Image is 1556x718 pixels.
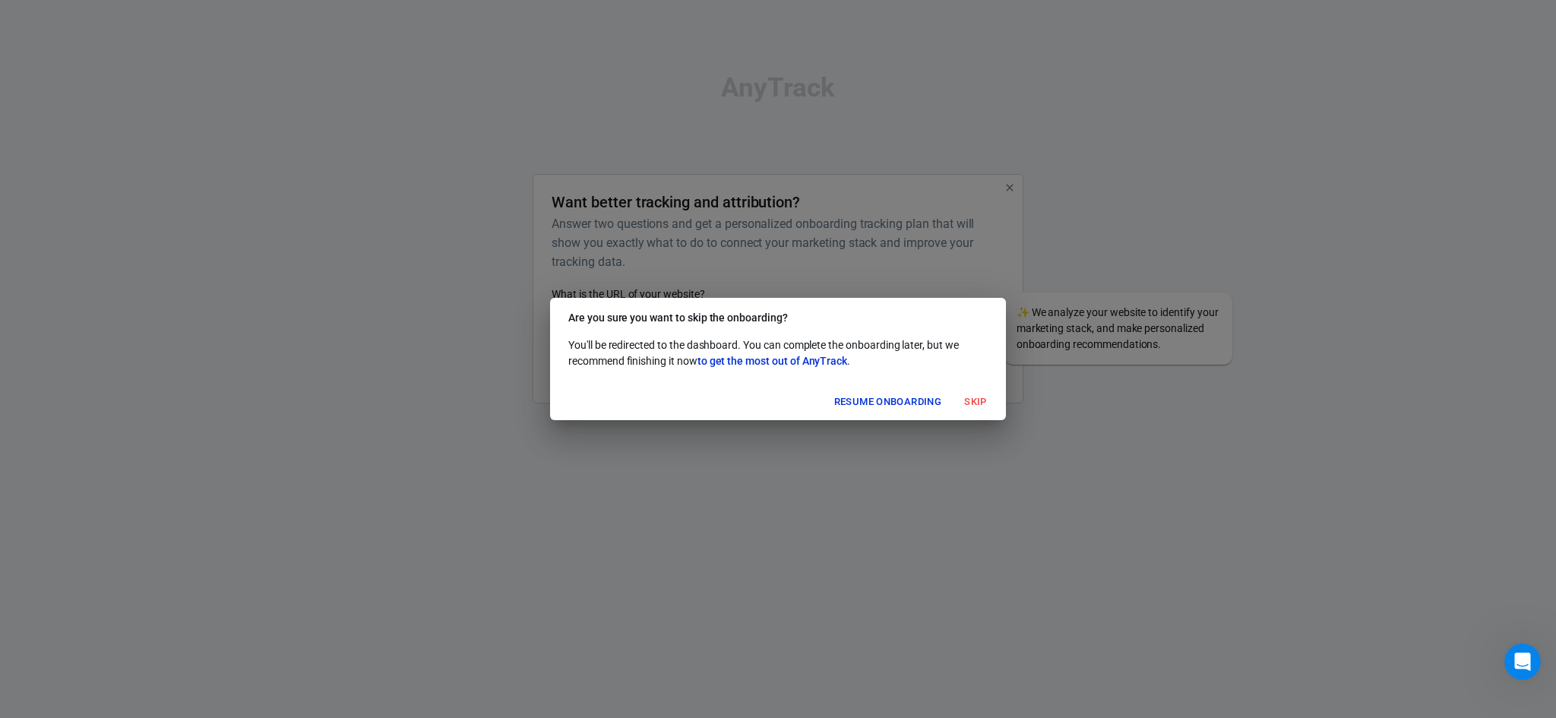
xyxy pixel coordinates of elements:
[697,355,847,367] span: to get the most out of AnyTrack
[1504,644,1541,680] iframe: Intercom live chat
[830,391,945,414] button: Resume onboarding
[568,337,988,369] p: You'll be redirected to the dashboard. You can complete the onboarding later, but we recommend fi...
[550,298,1006,337] h2: Are you sure you want to skip the onboarding?
[951,391,1000,414] button: Skip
